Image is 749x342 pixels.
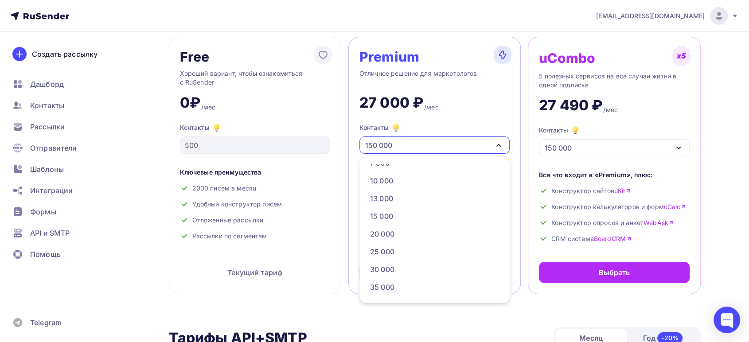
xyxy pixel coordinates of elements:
button: Контакты 150 000 [359,122,510,154]
div: 27 490 ₽ [539,97,602,114]
span: Помощь [30,249,61,260]
div: 27 000 ₽ [359,94,423,112]
span: Конструктор сайтов [551,187,631,195]
a: uKit [614,187,632,195]
div: Выбрать [598,267,630,278]
a: Отправители [7,139,113,157]
a: Контакты [7,97,113,114]
div: Отложенные рассылки [180,216,330,225]
div: 13 000 [370,193,393,204]
span: Дашборд [30,79,64,89]
span: Шаблоны [30,164,64,175]
a: BoardCRM [594,234,632,243]
div: 20 000 [370,229,394,239]
span: Контакты [30,100,64,111]
a: Рассылки [7,118,113,136]
div: 30 000 [370,264,394,275]
div: Все что входит в «Premium», плюс: [539,171,689,179]
div: 150 000 [365,140,392,151]
div: Контакты [359,122,401,133]
ul: Контакты 150 000 [359,157,510,303]
div: 2000 писем в месяц [180,184,330,193]
div: 0₽ [180,94,200,112]
span: [EMAIL_ADDRESS][DOMAIN_NAME] [596,12,705,20]
a: Формы [7,203,113,221]
div: uCombo [539,51,595,65]
div: /мес [603,105,618,114]
a: Шаблоны [7,160,113,178]
span: Рассылки [30,121,65,132]
div: Рассылки по сегментам [180,232,330,241]
a: WebAsk [644,218,674,227]
div: Free [180,50,210,64]
div: /мес [424,103,439,112]
div: Контакты [180,122,330,133]
div: Premium [359,50,419,64]
div: Ключевые преимущества [180,168,330,177]
div: 150 000 [545,143,572,153]
div: Хороший вариант, чтобы ознакомиться с RuSender [180,69,330,87]
a: [EMAIL_ADDRESS][DOMAIN_NAME] [596,7,738,25]
div: 5 полезных сервисов на все случаи жизни в одной подписке [539,72,689,89]
div: Отличное решение для маркетологов [359,69,510,87]
div: /мес [201,103,216,112]
span: Интеграции [30,185,73,196]
div: 25 000 [370,246,394,257]
div: Контакты [539,125,581,136]
button: Контакты 150 000 [539,125,689,156]
a: Дашборд [7,75,113,93]
span: Формы [30,206,56,217]
span: Конструктор калькуляторов и форм [551,202,686,211]
div: 15 000 [370,211,393,222]
div: Текущий тариф [180,262,330,283]
a: uCalc [664,202,687,211]
span: Telegram [30,317,62,328]
span: API и SMTP [30,228,70,238]
div: Удобный конструктор писем [180,200,330,209]
div: 35 000 [370,282,394,292]
span: CRM система [551,234,632,243]
span: Отправители [30,143,77,153]
div: 10 000 [370,175,393,186]
div: Создать рассылку [32,49,98,59]
span: Конструктор опросов и анкет [551,218,674,227]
